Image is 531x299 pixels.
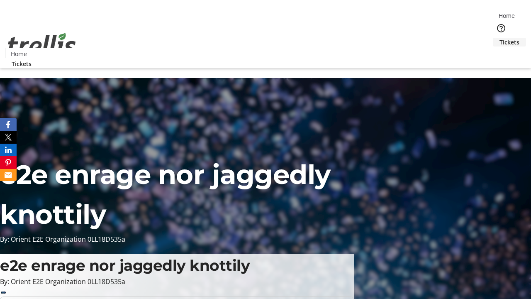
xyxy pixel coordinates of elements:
img: Orient E2E Organization 0LL18D535a's Logo [5,24,79,65]
span: Tickets [12,59,32,68]
span: Home [499,11,515,20]
span: Tickets [499,38,519,47]
button: Cart [493,47,509,63]
span: Home [11,49,27,58]
a: Tickets [493,38,526,47]
a: Home [5,49,32,58]
a: Tickets [5,59,38,68]
button: Help [493,20,509,37]
a: Home [493,11,520,20]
